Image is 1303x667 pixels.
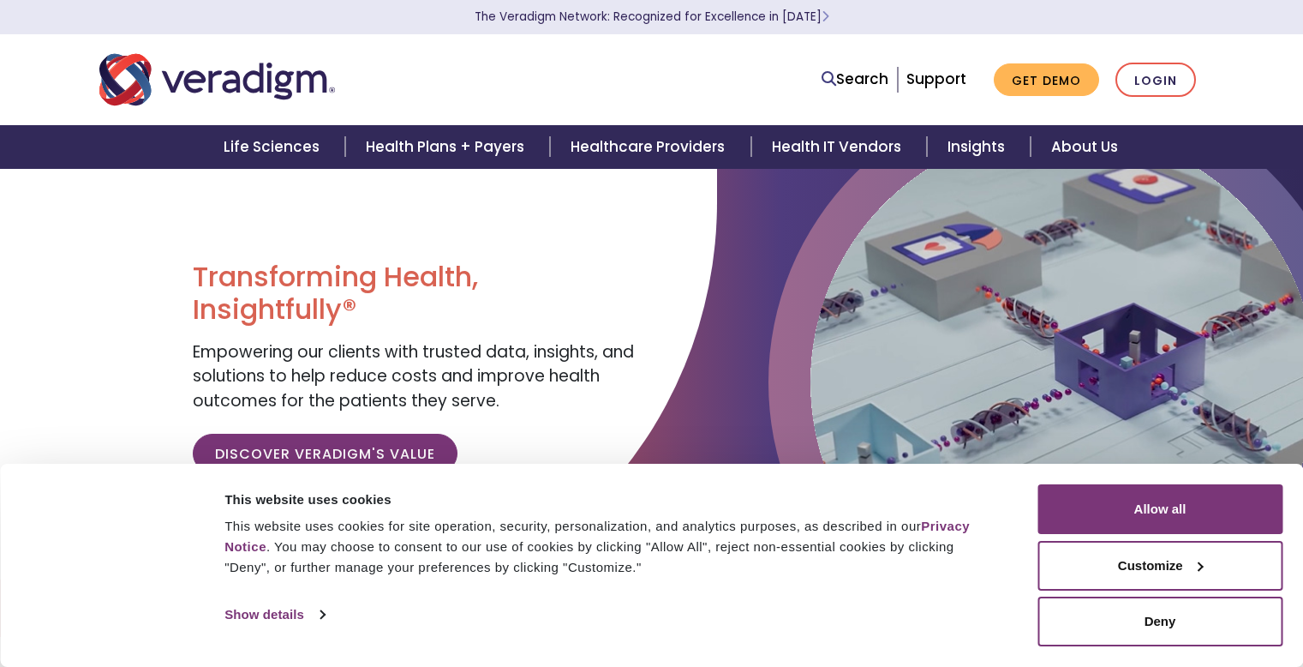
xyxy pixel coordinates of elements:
[1037,484,1282,534] button: Allow all
[1037,597,1282,646] button: Deny
[927,125,1031,169] a: Insights
[99,51,335,108] img: Veradigm logo
[822,68,888,91] a: Search
[475,9,829,25] a: The Veradigm Network: Recognized for Excellence in [DATE]Learn More
[822,9,829,25] span: Learn More
[203,125,345,169] a: Life Sciences
[193,261,638,327] h1: Transforming Health, Insightfully®
[550,125,750,169] a: Healthcare Providers
[1031,125,1139,169] a: About Us
[193,340,634,412] span: Empowering our clients with trusted data, insights, and solutions to help reduce costs and improv...
[345,125,550,169] a: Health Plans + Payers
[751,125,927,169] a: Health IT Vendors
[1037,541,1282,591] button: Customize
[1115,63,1196,98] a: Login
[193,434,457,473] a: Discover Veradigm's Value
[906,69,966,89] a: Support
[224,602,324,628] a: Show details
[224,490,999,510] div: This website uses cookies
[224,516,999,578] div: This website uses cookies for site operation, security, personalization, and analytics purposes, ...
[994,63,1099,97] a: Get Demo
